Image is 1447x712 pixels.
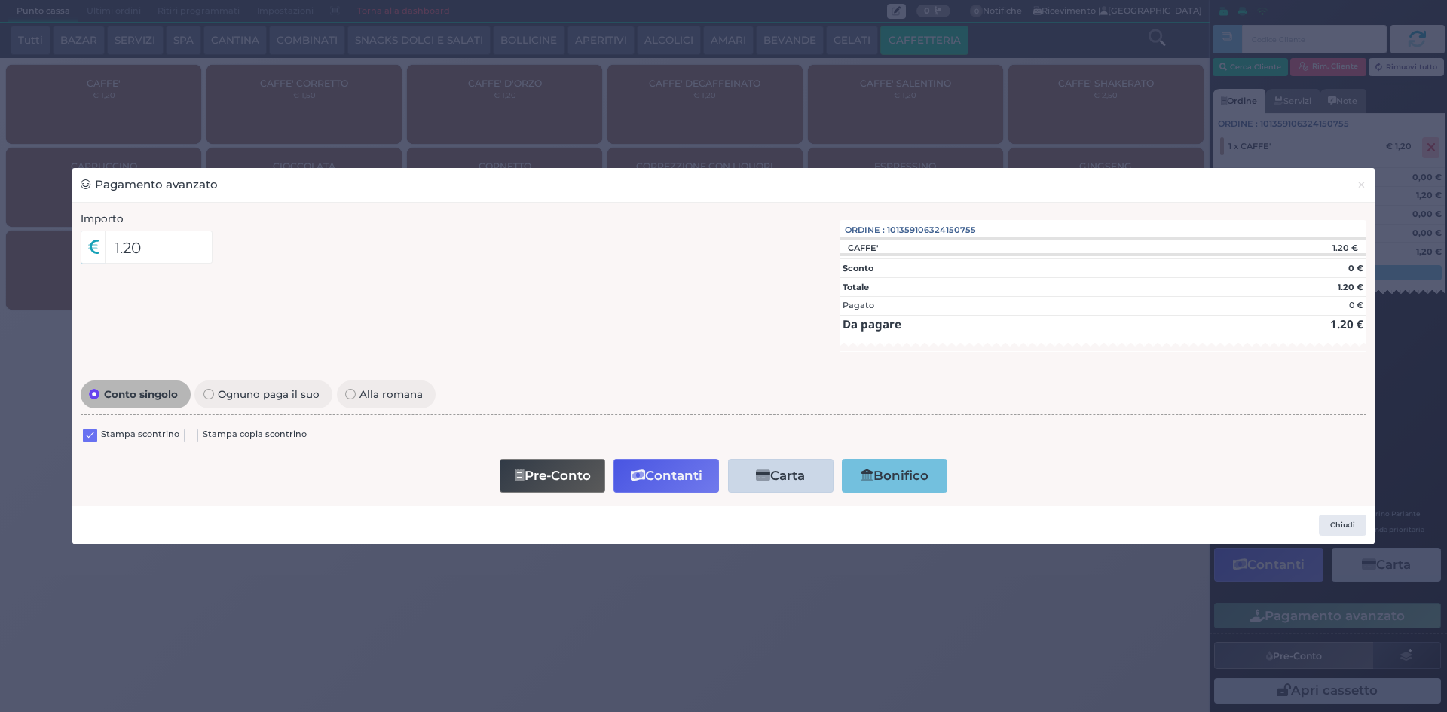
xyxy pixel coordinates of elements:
[81,211,124,226] label: Importo
[203,428,307,442] label: Stampa copia scontrino
[843,299,874,312] div: Pagato
[843,263,873,273] strong: Sconto
[840,243,886,253] div: CAFFE'
[845,224,885,237] span: Ordine :
[1330,316,1363,332] strong: 1.20 €
[99,389,182,399] span: Conto singolo
[843,282,869,292] strong: Totale
[356,389,427,399] span: Alla romana
[1348,263,1363,273] strong: 0 €
[843,316,901,332] strong: Da pagare
[1349,299,1363,312] div: 0 €
[1319,515,1366,536] button: Chiudi
[613,459,719,493] button: Contanti
[1348,168,1375,202] button: Chiudi
[1234,243,1366,253] div: 1.20 €
[214,389,324,399] span: Ognuno paga il suo
[1338,282,1363,292] strong: 1.20 €
[101,428,179,442] label: Stampa scontrino
[105,231,213,264] input: Es. 30.99
[887,224,976,237] span: 101359106324150755
[842,459,947,493] button: Bonifico
[81,176,218,194] h3: Pagamento avanzato
[500,459,605,493] button: Pre-Conto
[728,459,834,493] button: Carta
[1357,176,1366,193] span: ×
